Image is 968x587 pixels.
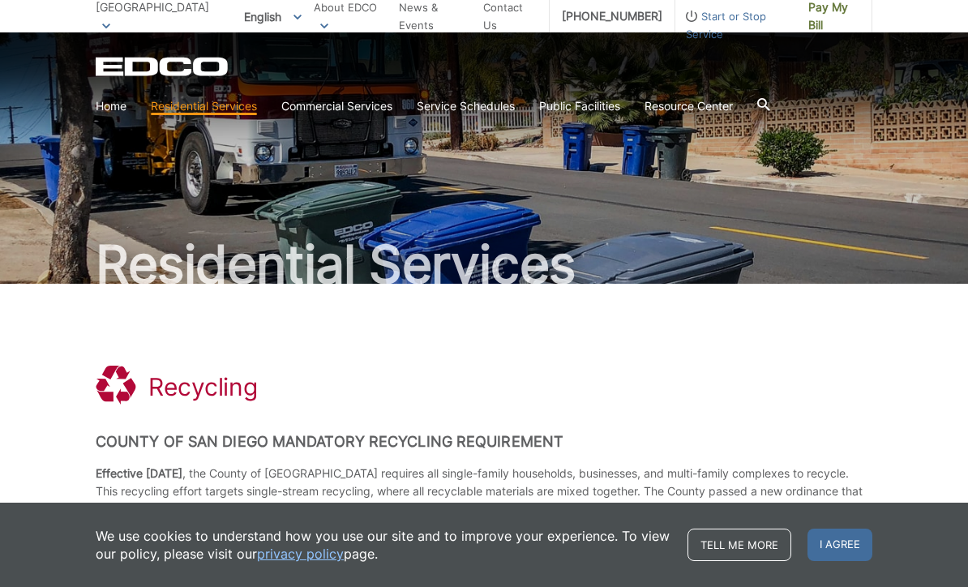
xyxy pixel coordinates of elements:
[96,238,872,290] h2: Residential Services
[281,97,392,115] a: Commercial Services
[96,433,872,451] h2: County of San Diego Mandatory Recycling Requirement
[96,465,872,536] p: , the County of [GEOGRAPHIC_DATA] requires all single-family households, businesses, and multi-fa...
[539,97,620,115] a: Public Facilities
[96,527,671,563] p: We use cookies to understand how you use our site and to improve your experience. To view our pol...
[96,97,126,115] a: Home
[151,97,257,115] a: Residential Services
[96,57,230,76] a: EDCD logo. Return to the homepage.
[687,529,791,561] a: Tell me more
[645,97,733,115] a: Resource Center
[257,545,344,563] a: privacy policy
[232,3,314,30] span: English
[148,372,258,401] h1: Recycling
[807,529,872,561] span: I agree
[417,97,515,115] a: Service Schedules
[96,466,182,480] strong: Effective [DATE]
